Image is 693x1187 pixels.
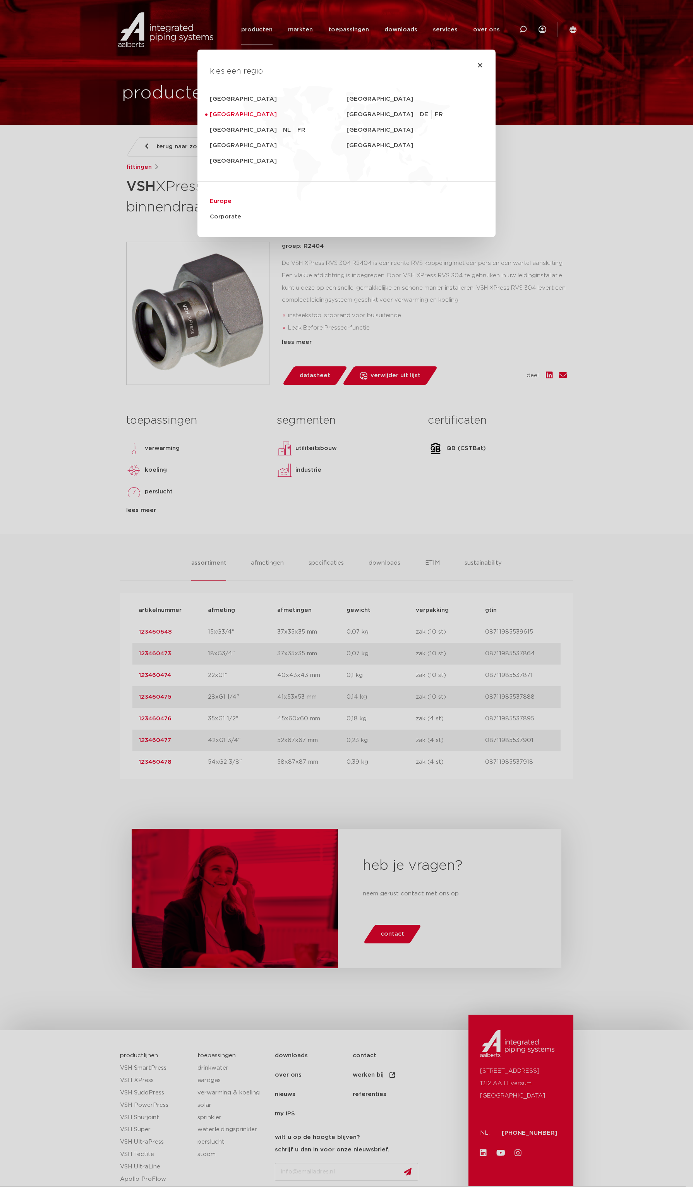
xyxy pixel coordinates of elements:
a: DE [420,110,432,119]
a: [GEOGRAPHIC_DATA] [346,107,420,122]
a: [GEOGRAPHIC_DATA] [346,122,483,138]
h4: kies een regio [210,65,483,77]
a: [GEOGRAPHIC_DATA] [210,91,346,107]
a: FR [297,125,305,135]
a: [GEOGRAPHIC_DATA] [210,107,346,122]
ul: [GEOGRAPHIC_DATA] [420,107,449,122]
a: [GEOGRAPHIC_DATA] [346,91,483,107]
a: [GEOGRAPHIC_DATA] [346,138,483,153]
a: Europe [210,194,483,209]
nav: Menu [210,91,483,225]
a: [GEOGRAPHIC_DATA] [210,153,346,169]
ul: [GEOGRAPHIC_DATA] [283,122,305,138]
a: Corporate [210,209,483,225]
a: Close [477,62,483,68]
a: [GEOGRAPHIC_DATA] [210,138,346,153]
a: [GEOGRAPHIC_DATA] [210,122,283,138]
a: NL [283,125,294,135]
a: FR [435,110,446,119]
